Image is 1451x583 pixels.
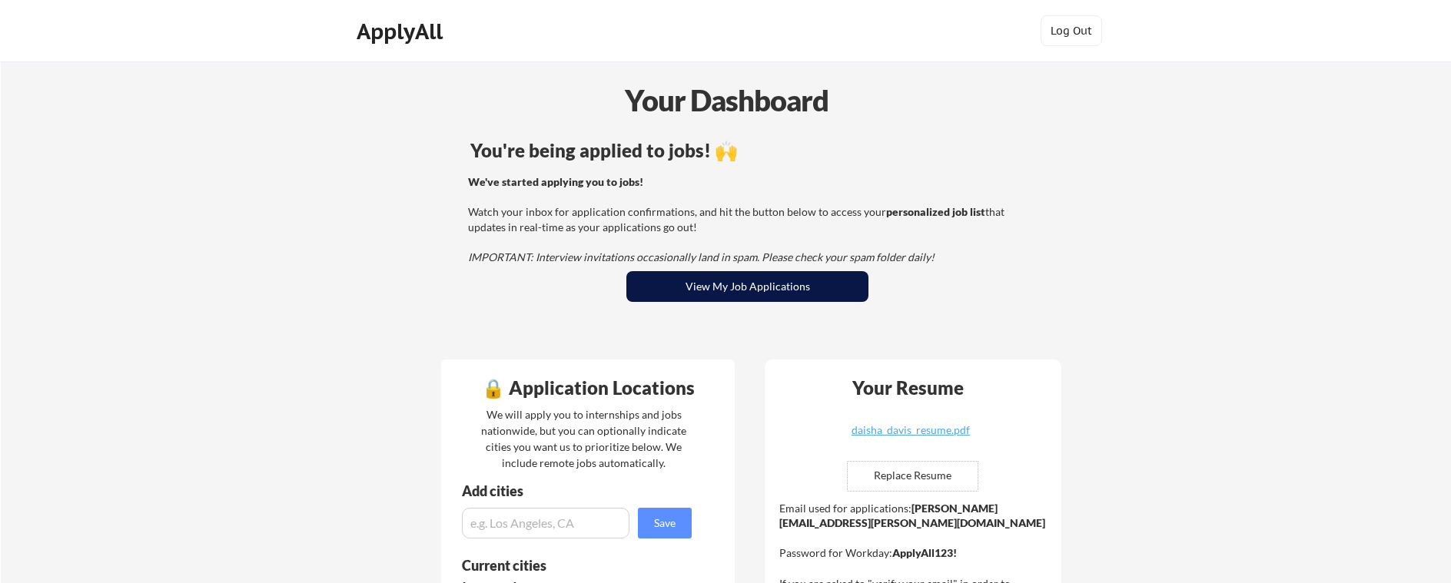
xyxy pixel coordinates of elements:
button: Save [638,508,692,538]
a: daisha_davis_resume.pdf [819,425,1002,449]
div: We will apply you to internships and jobs nationwide, but you can optionally indicate cities you ... [478,406,689,471]
strong: personalized job list [886,205,985,218]
div: Your Dashboard [2,78,1451,122]
div: Your Resume [832,379,984,397]
button: Log Out [1041,15,1102,46]
strong: [PERSON_NAME][EMAIL_ADDRESS][PERSON_NAME][DOMAIN_NAME] [779,502,1045,530]
button: View My Job Applications [626,271,868,302]
div: Add cities [462,484,696,498]
div: Watch your inbox for application confirmations, and hit the button below to access your that upda... [468,174,1022,265]
input: e.g. Los Angeles, CA [462,508,629,538]
strong: We've started applying you to jobs! [468,175,643,188]
div: ApplyAll [357,18,447,45]
em: IMPORTANT: Interview invitations occasionally land in spam. Please check your spam folder daily! [468,250,935,263]
div: You're being applied to jobs! 🙌 [470,141,1024,160]
strong: ApplyAll123! [892,546,957,559]
div: 🔒 Application Locations [445,379,731,397]
div: Current cities [462,558,675,572]
div: daisha_davis_resume.pdf [819,425,1002,436]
